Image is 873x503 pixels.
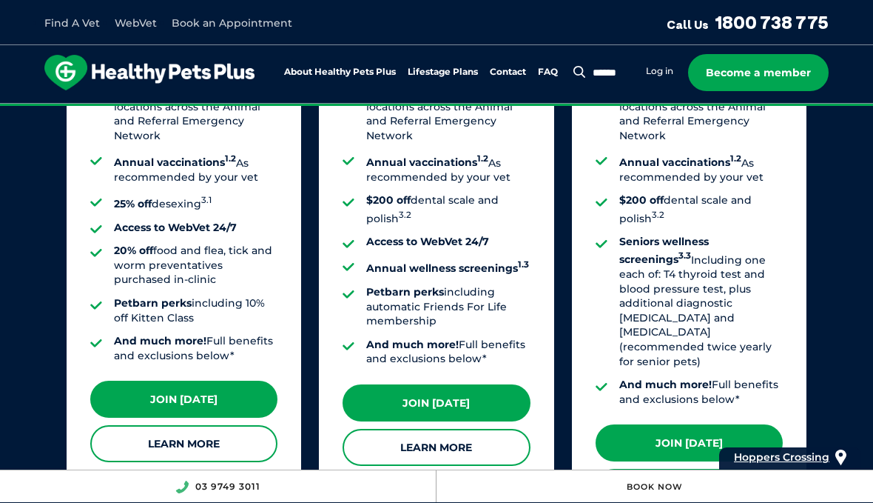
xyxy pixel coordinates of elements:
strong: Petbarn perks [366,285,444,299]
strong: Annual vaccinations [114,156,236,169]
sup: 3.2 [652,210,664,220]
sup: 1.2 [477,154,488,164]
a: Join [DATE] [90,381,277,418]
strong: Annual vaccinations [366,156,488,169]
a: Call Us1800 738 775 [667,11,829,33]
li: including automatic Friends For Life membership [366,285,530,329]
strong: Annual wellness screenings [366,262,529,275]
li: including 10% off Kitten Class [114,296,277,325]
strong: And much more! [619,378,712,391]
sup: 3.2 [399,210,411,220]
strong: Annual vaccinations [619,156,741,169]
strong: $200 off [619,193,664,207]
strong: Seniors wellness screenings [619,235,709,266]
strong: 25% off [114,197,152,210]
li: Full benefits and exclusions below* [619,378,783,407]
a: WebVet [115,16,157,30]
a: Hoppers Crossing [734,447,829,467]
strong: 20% off [114,244,153,257]
a: Book an Appointment [172,16,292,30]
strong: $200 off [366,193,411,207]
sup: 1.2 [730,154,741,164]
strong: Petbarn perks [114,296,192,310]
li: Including one each of: T4 thyroid test and blood pressure test, plus additional diagnostic [MEDIC... [619,235,783,369]
li: food and flea, tick and worm preventatives purchased in-clinic [114,244,277,287]
strong: And much more! [114,334,206,347]
li: As recommended by your vet [619,153,783,185]
a: Learn More [90,425,277,462]
a: Log in [646,65,673,77]
li: Full benefits and exclusions below* [366,338,530,367]
li: dental scale and polish [619,193,783,226]
sup: 3.3 [678,251,691,262]
sup: 1.3 [518,260,529,270]
button: Search [570,64,589,79]
img: location_phone.svg [175,481,189,493]
li: desexing [114,193,277,211]
a: Learn More [343,429,530,466]
img: location_pin.svg [835,450,846,466]
img: hpp-logo [44,55,255,90]
li: dental scale and polish [366,193,530,226]
a: Lifestage Plans [408,67,478,77]
a: 03 9749 3011 [195,481,260,492]
li: As recommended by your vet [366,153,530,185]
strong: Access to WebVet 24/7 [366,235,489,248]
a: Find A Vet [44,16,100,30]
a: Contact [490,67,526,77]
a: Join [DATE] [343,384,530,422]
a: Book Now [627,482,683,492]
li: As recommended by your vet [114,153,277,185]
a: FAQ [538,67,558,77]
a: Become a member [688,54,829,91]
sup: 1.2 [225,154,236,164]
strong: And much more! [366,338,459,351]
span: Call Us [667,17,709,32]
strong: Access to WebVet 24/7 [114,221,237,234]
sup: 3.1 [201,195,212,205]
li: Full benefits and exclusions below* [114,334,277,363]
span: Proactive, preventative wellness program designed to keep your pet healthier and happier for longer [161,104,713,117]
a: About Healthy Pets Plus [284,67,396,77]
span: Hoppers Crossing [734,450,829,464]
a: Join [DATE] [596,424,783,462]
